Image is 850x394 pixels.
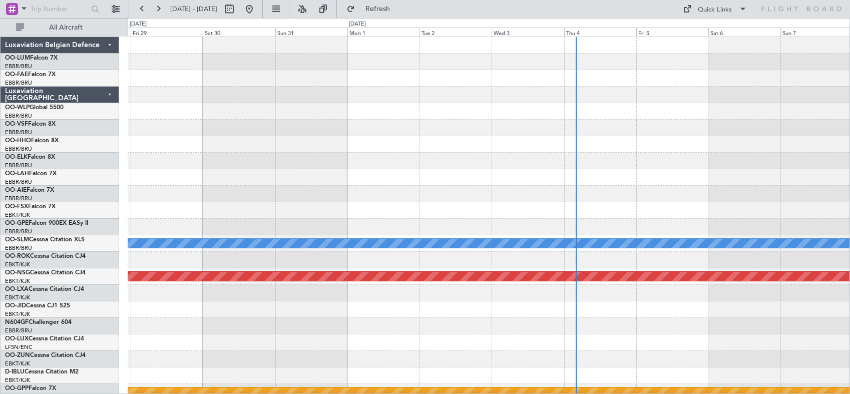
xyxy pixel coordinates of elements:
[5,319,72,325] a: N604GFChallenger 604
[5,385,56,391] a: OO-GPPFalcon 7X
[349,20,366,29] div: [DATE]
[31,2,88,17] input: Trip Number
[5,72,28,78] span: OO-FAE
[5,376,30,384] a: EBKT/KJK
[5,303,26,309] span: OO-JID
[492,28,564,37] div: Wed 3
[5,261,30,268] a: EBKT/KJK
[5,294,30,301] a: EBKT/KJK
[5,72,56,78] a: OO-FAEFalcon 7X
[5,343,33,351] a: LFSN/ENC
[11,20,109,36] button: All Aircraft
[5,244,32,252] a: EBBR/BRU
[5,121,28,127] span: OO-VSF
[698,5,732,15] div: Quick Links
[5,204,28,210] span: OO-FSX
[5,369,79,375] a: D-IBLUCessna Citation M2
[5,154,28,160] span: OO-ELK
[5,171,57,177] a: OO-LAHFalcon 7X
[5,385,29,391] span: OO-GPP
[5,327,32,334] a: EBBR/BRU
[5,220,29,226] span: OO-GPE
[5,162,32,169] a: EBBR/BRU
[170,5,217,14] span: [DATE] - [DATE]
[5,360,30,367] a: EBKT/KJK
[419,28,492,37] div: Tue 2
[5,220,88,226] a: OO-GPEFalcon 900EX EASy II
[5,145,32,153] a: EBBR/BRU
[5,138,31,144] span: OO-HHO
[5,228,32,235] a: EBBR/BRU
[5,352,86,358] a: OO-ZUNCessna Citation CJ4
[347,28,419,37] div: Mon 1
[5,105,30,111] span: OO-WLP
[5,211,30,219] a: EBKT/KJK
[5,195,32,202] a: EBBR/BRU
[5,63,32,70] a: EBBR/BRU
[275,28,347,37] div: Sun 31
[5,187,54,193] a: OO-AIEFalcon 7X
[5,121,56,127] a: OO-VSFFalcon 8X
[5,79,32,87] a: EBBR/BRU
[5,319,29,325] span: N604GF
[5,237,85,243] a: OO-SLMCessna Citation XLS
[5,105,64,111] a: OO-WLPGlobal 5500
[5,253,86,259] a: OO-ROKCessna Citation CJ4
[636,28,708,37] div: Fri 5
[130,20,147,29] div: [DATE]
[5,270,30,276] span: OO-NSG
[5,336,84,342] a: OO-LUXCessna Citation CJ4
[5,336,29,342] span: OO-LUX
[5,55,30,61] span: OO-LUM
[5,187,27,193] span: OO-AIE
[5,204,56,210] a: OO-FSXFalcon 7X
[5,112,32,120] a: EBBR/BRU
[342,1,402,17] button: Refresh
[5,310,30,318] a: EBKT/KJK
[5,237,29,243] span: OO-SLM
[5,270,86,276] a: OO-NSGCessna Citation CJ4
[357,6,399,13] span: Refresh
[5,369,25,375] span: D-IBLU
[678,1,752,17] button: Quick Links
[5,138,59,144] a: OO-HHOFalcon 8X
[564,28,636,37] div: Thu 4
[131,28,203,37] div: Fri 29
[5,286,29,292] span: OO-LXA
[708,28,780,37] div: Sat 6
[5,154,55,160] a: OO-ELKFalcon 8X
[5,277,30,285] a: EBKT/KJK
[5,171,29,177] span: OO-LAH
[5,303,70,309] a: OO-JIDCessna CJ1 525
[5,352,30,358] span: OO-ZUN
[5,178,32,186] a: EBBR/BRU
[5,55,58,61] a: OO-LUMFalcon 7X
[26,24,106,31] span: All Aircraft
[5,253,30,259] span: OO-ROK
[5,286,84,292] a: OO-LXACessna Citation CJ4
[203,28,275,37] div: Sat 30
[5,129,32,136] a: EBBR/BRU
